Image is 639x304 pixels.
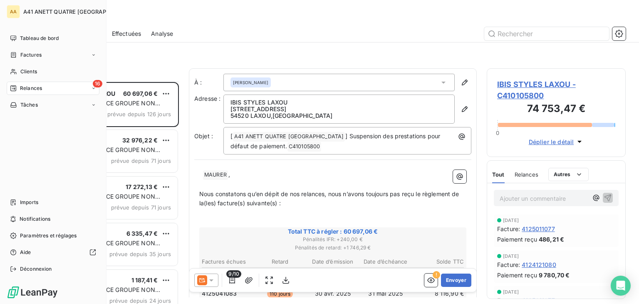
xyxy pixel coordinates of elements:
span: 110 jours [267,290,293,298]
span: Facture : [497,224,520,233]
span: 0 [496,130,499,136]
th: Retard [254,257,306,266]
img: Logo LeanPay [7,286,58,299]
span: Paramètres et réglages [20,232,77,239]
span: Objet : [194,132,213,140]
span: PLAN DE RELANCE GROUPE NON AUTOMATIQUE [59,193,160,208]
span: 1 187,41 € [131,277,158,284]
td: 8 116,90 € [412,289,464,298]
td: 30 avr. 2025 [307,289,359,298]
span: Tâches [20,101,38,109]
span: 9 780,70 € [539,271,570,279]
span: [DATE] [503,218,519,223]
span: A41 ANETT QUATRE [GEOGRAPHIC_DATA] [23,8,134,15]
span: MAURER [203,170,228,180]
span: Notifications [20,215,50,223]
span: ] Suspension des prestations pour défaut de paiement. [230,132,442,150]
span: PLAN DE RELANCE GROUPE NON AUTOMATIQUE [59,239,160,255]
div: Open Intercom Messenger [611,276,631,296]
input: Rechercher [484,27,609,40]
span: 4124121080 [522,260,556,269]
span: Paiement reçu [497,271,537,279]
span: Tableau de bord [20,35,59,42]
span: Imports [20,199,38,206]
span: Effectuées [112,30,141,38]
span: Relances [515,171,538,178]
span: Nous constatons qu’en dépit de nos relances, nous n’avons toujours pas reçu le règlement de la(le... [199,190,461,207]
span: Facture : [497,260,520,269]
span: [PERSON_NAME] [233,80,268,85]
p: 54520 LAXOU , [GEOGRAPHIC_DATA] [230,112,448,119]
span: Total TTC à régler : 60 697,06 € [201,227,465,236]
span: 6 335,47 € [126,230,158,237]
span: 32 976,22 € [122,137,158,144]
span: 4125041083 [202,289,237,298]
span: 16 [93,80,102,87]
span: Analyse [151,30,173,38]
span: Factures [20,51,42,59]
span: A41 ANETT QUATRE [GEOGRAPHIC_DATA] [233,132,345,142]
th: Factures échues [201,257,253,266]
span: PLAN DE RELANCE GROUPE NON AUTOMATIQUE [59,286,160,302]
span: 4125011077 [522,224,555,233]
span: Clients [20,68,37,75]
span: Adresse : [194,95,220,102]
label: À : [194,78,223,87]
span: Aide [20,249,31,256]
span: Pénalités de retard : + 1 746,29 € [201,244,465,252]
span: prévue depuis 35 jours [109,251,171,257]
span: [DATE] [503,289,519,294]
span: 9/10 [226,270,241,278]
span: 486,21 € [539,235,564,244]
div: grid [40,82,179,304]
span: prévue depuis 24 jours [109,297,171,304]
span: PLAN DE RELANCE GROUPE NON AUTOMATIQUE [59,100,160,115]
button: Envoyer [441,274,471,287]
span: Tout [492,171,505,178]
div: AA [7,5,20,18]
span: 60 697,06 € [123,90,158,97]
span: prévue depuis 71 jours [111,157,171,164]
button: Autres [548,168,589,181]
span: prévue depuis 71 jours [111,204,171,211]
p: [STREET_ADDRESS] [230,106,448,112]
span: Pénalités IFR : + 240,00 € [201,236,465,243]
span: PLAN DE RELANCE GROUPE NON AUTOMATIQUE [59,146,160,162]
td: 31 mai 2025 [359,289,411,298]
span: Relances [20,85,42,92]
button: Déplier le détail [526,137,587,147]
h3: 74 753,47 € [497,101,615,118]
p: IBIS STYLES LAXOU [230,99,448,106]
a: Aide [7,246,99,259]
span: Paiement reçu [497,235,537,244]
th: Date d’émission [307,257,359,266]
th: Solde TTC [412,257,464,266]
th: Date d’échéance [359,257,411,266]
span: IBIS STYLES LAXOU - C410105800 [497,79,615,101]
span: [DATE] [503,254,519,259]
span: Déconnexion [20,265,52,273]
span: C410105800 [287,142,322,152]
span: , [228,171,230,178]
span: Déplier le détail [529,137,574,146]
span: [ [230,132,233,140]
span: prévue depuis 126 jours [107,111,171,117]
span: 17 272,13 € [126,183,158,190]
